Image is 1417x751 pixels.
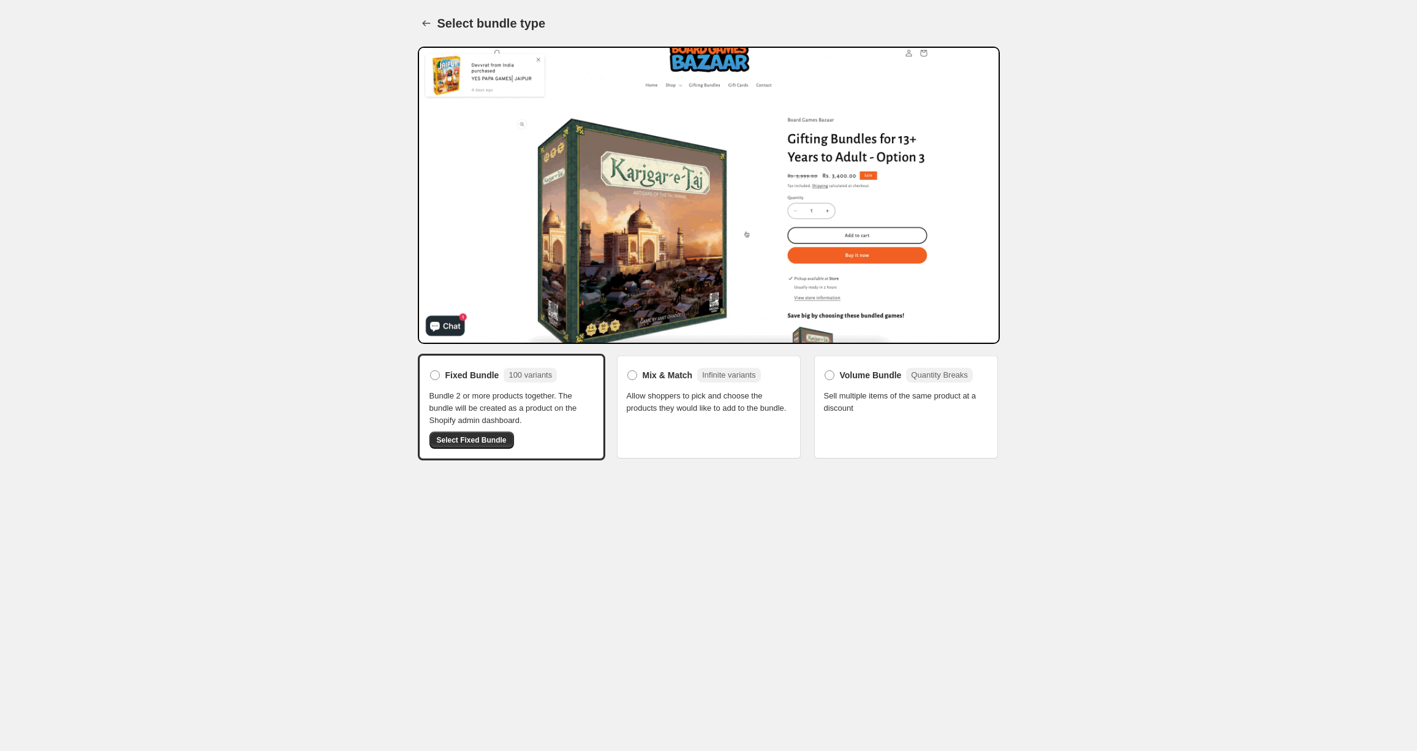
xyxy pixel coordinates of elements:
[702,370,755,379] span: Infinite variants
[429,390,594,427] span: Bundle 2 or more products together. The bundle will be created as a product on the Shopify admin ...
[643,369,693,381] span: Mix & Match
[508,370,552,379] span: 100 variants
[437,435,507,445] span: Select Fixed Bundle
[429,432,514,449] button: Select Fixed Bundle
[824,390,988,414] span: Sell multiple items of the same product at a discount
[840,369,902,381] span: Volume Bundle
[627,390,791,414] span: Allow shoppers to pick and choose the products they would like to add to the bundle.
[418,47,1000,344] img: Bundle Preview
[437,16,546,31] h1: Select bundle type
[445,369,499,381] span: Fixed Bundle
[418,15,435,32] button: Back
[911,370,968,379] span: Quantity Breaks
